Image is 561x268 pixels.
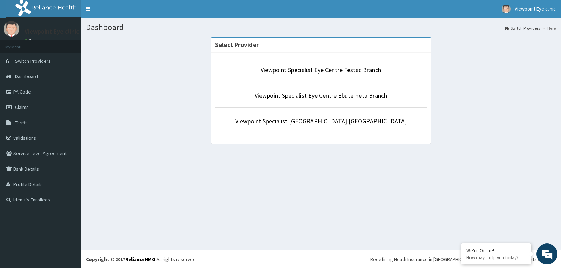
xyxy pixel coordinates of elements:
[466,247,526,254] div: We're Online!
[541,25,556,31] li: Here
[261,66,381,74] a: Viewpoint Specialist Eye Centre Festac Branch
[15,104,29,110] span: Claims
[15,58,51,64] span: Switch Providers
[15,119,28,126] span: Tariffs
[502,5,511,13] img: User Image
[81,250,561,268] footer: All rights reserved.
[4,21,19,37] img: User Image
[505,25,540,31] a: Switch Providers
[125,256,155,262] a: RelianceHMO
[215,41,259,49] strong: Select Provider
[515,6,556,12] span: Viewpoint Eye clinic
[86,256,157,262] strong: Copyright © 2017 .
[466,255,526,261] p: How may I help you today?
[25,28,79,35] p: Viewpoint Eye clinic
[235,117,407,125] a: Viewpoint Specialist [GEOGRAPHIC_DATA] [GEOGRAPHIC_DATA]
[370,256,556,263] div: Redefining Heath Insurance in [GEOGRAPHIC_DATA] using Telemedicine and Data Science!
[15,73,38,80] span: Dashboard
[25,38,41,43] a: Online
[86,23,556,32] h1: Dashboard
[255,91,387,99] a: Viewpoint Specialist Eye Centre Ebutemeta Branch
